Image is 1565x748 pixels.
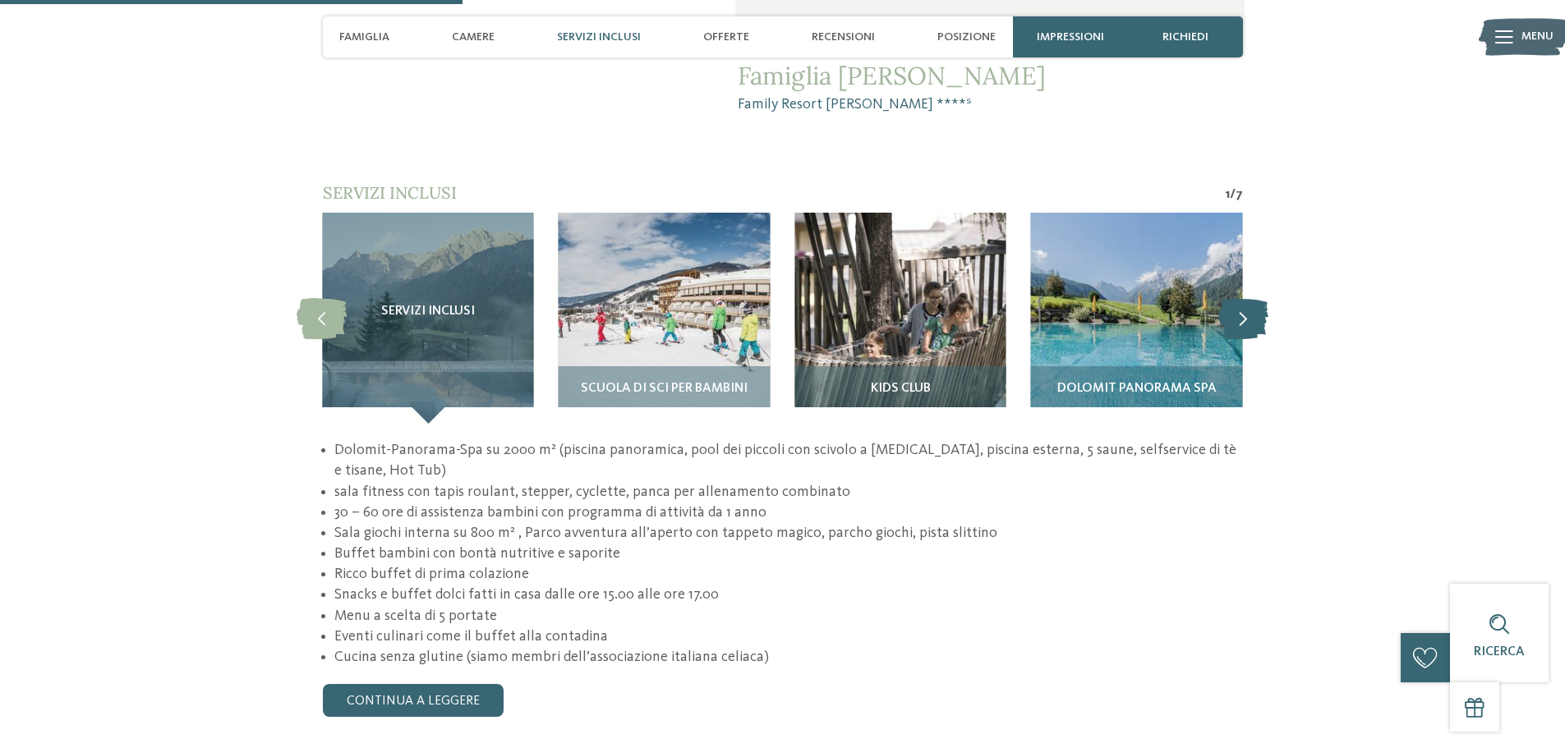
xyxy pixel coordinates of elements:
[1057,382,1217,397] span: Dolomit Panorama SPA
[334,564,1242,585] li: Ricco buffet di prima colazione
[1162,30,1208,44] span: richiedi
[334,502,1242,523] li: 30 – 60 ore di assistenza bambini con programma di attività da 1 anno
[381,305,475,319] span: Servizi inclusi
[1230,186,1236,204] span: /
[452,30,495,44] span: Camere
[323,684,504,717] a: continua a leggere
[334,626,1242,647] li: Eventi culinari come il buffet alla contadina
[937,30,996,44] span: Posizione
[334,585,1242,605] li: Snacks e buffet dolci fatti in casa dalle ore 15.00 alle ore 17.00
[1037,30,1104,44] span: Impressioni
[703,30,749,44] span: Offerte
[738,94,1242,115] span: Family Resort [PERSON_NAME] ****ˢ
[323,182,457,203] span: Servizi inclusi
[581,382,748,397] span: Scuola di sci per bambini
[334,523,1242,544] li: Sala giochi interna su 800 m² , Parco avventura all’aperto con tappeto magico, parcho giochi, pis...
[339,30,389,44] span: Famiglia
[738,61,1242,90] span: Famiglia [PERSON_NAME]
[559,213,770,424] img: Il nostro family hotel a Sesto, il vostro rifugio sulle Dolomiti.
[334,440,1242,481] li: Dolomit-Panorama-Spa su 2000 m² (piscina panoramica, pool dei piccoli con scivolo a [MEDICAL_DATA...
[1225,186,1230,204] span: 1
[557,30,641,44] span: Servizi inclusi
[1474,645,1525,659] span: Ricerca
[812,30,875,44] span: Recensioni
[334,544,1242,564] li: Buffet bambini con bontà nutritive e saporite
[1031,213,1242,424] img: Il nostro family hotel a Sesto, il vostro rifugio sulle Dolomiti.
[334,482,1242,502] li: sala fitness con tapis roulant, stepper, cyclette, panca per allenamento combinato
[1236,186,1243,204] span: 7
[871,382,931,397] span: Kids Club
[334,606,1242,626] li: Menu a scelta di 5 portate
[334,647,1242,668] li: Cucina senza glutine (siamo membri dell’associazione italiana celiaca)
[794,213,1006,424] img: Il nostro family hotel a Sesto, il vostro rifugio sulle Dolomiti.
